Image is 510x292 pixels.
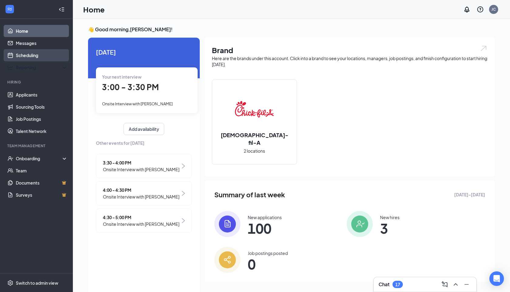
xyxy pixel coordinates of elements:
h3: 👋 Good morning, [PERSON_NAME] ! [88,26,495,33]
div: Reporting [16,64,68,70]
img: icon [214,247,240,273]
svg: Minimize [463,281,470,288]
svg: ChevronUp [452,281,459,288]
div: Hiring [7,80,66,85]
svg: Analysis [7,64,13,70]
span: 4:30 - 5:00 PM [103,214,179,221]
span: 2 locations [244,148,265,154]
a: DocumentsCrown [16,177,68,189]
div: Open Intercom Messenger [489,271,504,286]
svg: WorkstreamLogo [7,6,13,12]
a: SurveysCrown [16,189,68,201]
span: 3:00 - 3:30 PM [102,82,159,92]
svg: Notifications [463,6,471,13]
a: Messages [16,37,68,49]
h3: Chat [379,281,389,288]
a: Sourcing Tools [16,101,68,113]
span: 3:30 - 4:00 PM [103,159,179,166]
div: Team Management [7,143,66,148]
button: Add availability [124,123,164,135]
span: 0 [248,259,288,270]
span: 3 [380,223,399,234]
span: Onsite Interview with [PERSON_NAME] [102,101,173,106]
span: Onsite Interview with [PERSON_NAME] [103,221,179,227]
button: ComposeMessage [440,280,450,289]
span: Summary of last week [214,189,285,200]
span: [DATE] - [DATE] [454,191,485,198]
a: Scheduling [16,49,68,61]
svg: ComposeMessage [441,281,448,288]
h2: [DEMOGRAPHIC_DATA]-fil-A [212,131,297,146]
svg: UserCheck [7,155,13,161]
div: Job postings posted [248,250,288,256]
div: 17 [395,282,400,287]
a: Home [16,25,68,37]
a: Job Postings [16,113,68,125]
h1: Home [83,4,105,15]
span: Onsite Interview with [PERSON_NAME] [103,193,179,200]
span: Onsite Interview with [PERSON_NAME] [103,166,179,173]
img: open.6027fd2a22e1237b5b06.svg [480,45,488,52]
span: Other events for [DATE] [96,140,192,146]
div: New applications [248,214,282,220]
div: New hires [380,214,399,220]
span: Your next interview [102,74,141,80]
div: JC [491,7,496,12]
a: Applicants [16,89,68,101]
button: Minimize [462,280,471,289]
a: Team [16,165,68,177]
svg: QuestionInfo [477,6,484,13]
img: Chick-fil-A [235,90,274,129]
img: icon [347,211,373,237]
img: icon [214,211,240,237]
a: Talent Network [16,125,68,137]
h1: Brand [212,45,488,55]
div: Here are the brands under this account. Click into a brand to see your locations, managers, job p... [212,55,488,67]
svg: Collapse [59,6,65,12]
svg: Settings [7,280,13,286]
div: Onboarding [16,155,63,161]
div: Switch to admin view [16,280,58,286]
span: 4:00 - 4:30 PM [103,187,179,193]
span: 100 [248,223,282,234]
span: [DATE] [96,47,192,57]
button: ChevronUp [451,280,461,289]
